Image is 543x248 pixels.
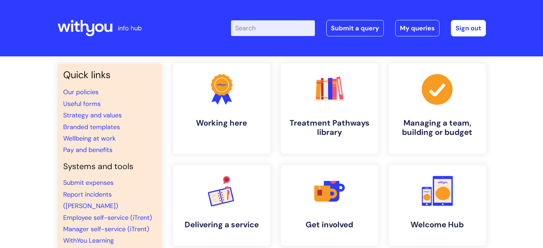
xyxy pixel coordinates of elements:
h4: Treatment Pathways library [287,118,372,137]
a: Sign out [451,20,486,36]
h4: Get involved [287,220,372,229]
a: Our policies [63,88,99,96]
h4: Systems and tools [63,162,156,172]
a: Branded templates [63,123,120,131]
a: Submit expenses [63,178,114,187]
h4: Welcome Hub [394,220,480,229]
a: Manager self-service (iTrent) [63,225,149,233]
h4: Delivering a service [179,220,265,229]
a: Submit a query [326,20,384,36]
div: | - [231,20,486,36]
h4: Working here [179,118,265,128]
a: Employee self-service (iTrent) [63,213,152,222]
p: info hub [118,22,142,34]
a: Delivering a service [173,165,270,246]
a: Strategy and values [63,111,122,120]
a: Wellbeing at work [63,134,116,143]
a: My queries [395,20,439,36]
a: Get involved [281,165,378,246]
a: Treatment Pathways library [281,64,378,154]
a: Working here [173,64,270,154]
a: Report incidents ([PERSON_NAME]) [63,190,118,210]
h3: Quick links [63,69,156,81]
h4: Managing a team, building or budget [394,118,480,137]
a: Welcome Hub [389,165,486,246]
input: Search [231,20,315,36]
a: Useful forms [63,100,101,108]
a: WithYou Learning [63,236,114,245]
a: Managing a team, building or budget [389,64,486,154]
a: Pay and benefits [63,146,112,154]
